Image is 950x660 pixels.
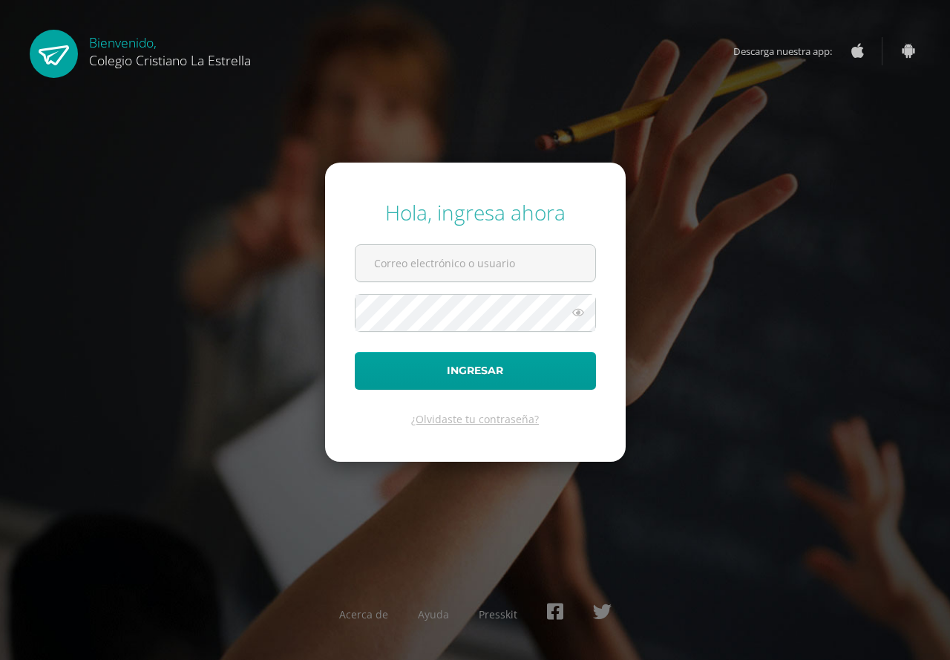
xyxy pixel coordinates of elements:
[733,37,847,65] span: Descarga nuestra app:
[355,198,596,226] div: Hola, ingresa ahora
[356,245,595,281] input: Correo electrónico o usuario
[418,607,449,621] a: Ayuda
[411,412,539,426] a: ¿Olvidaste tu contraseña?
[339,607,388,621] a: Acerca de
[355,352,596,390] button: Ingresar
[479,607,517,621] a: Presskit
[89,51,251,69] span: Colegio Cristiano La Estrella
[89,30,251,69] div: Bienvenido,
